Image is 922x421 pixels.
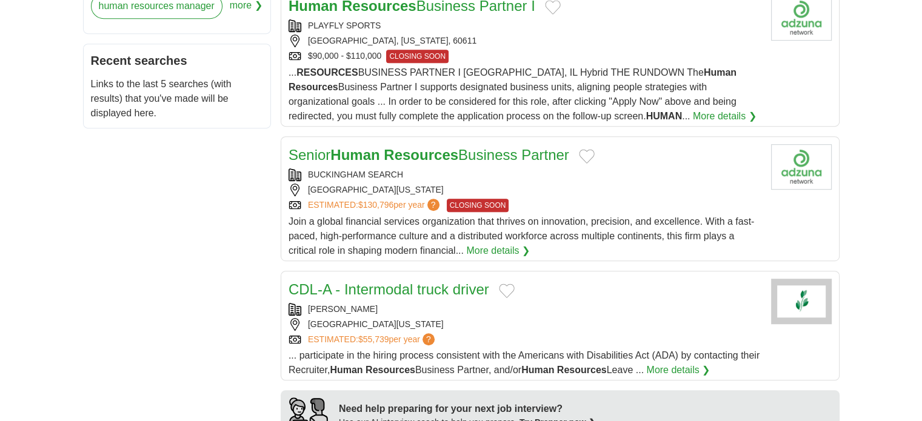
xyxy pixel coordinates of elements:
[308,333,437,346] a: ESTIMATED:$55,739per year?
[289,350,760,375] span: ... participate in the hiring process consistent with the Americans with Disabilities Act (ADA) b...
[771,279,832,324] img: Schneider logo
[466,244,530,258] a: More details ❯
[358,334,389,344] span: $55,739
[289,318,761,331] div: [GEOGRAPHIC_DATA][US_STATE]
[646,111,683,121] strong: HUMAN
[296,67,358,78] strong: RESOURCES
[646,363,710,377] a: More details ❯
[771,144,832,190] img: Company logo
[358,200,393,210] span: $130,796
[427,199,439,211] span: ?
[330,365,362,375] strong: Human
[289,216,754,256] span: Join a global financial services organization that thrives on innovation, precision, and excellen...
[91,77,263,121] p: Links to the last 5 searches (with results) that you've made will be displayed here.
[579,149,595,164] button: Add to favorite jobs
[289,82,338,92] strong: Resources
[91,51,263,70] h2: Recent searches
[308,199,442,212] a: ESTIMATED:$130,796per year?
[330,147,379,163] strong: Human
[289,35,761,47] div: [GEOGRAPHIC_DATA], [US_STATE], 60611
[289,147,569,163] a: SeniorHuman ResourcesBusiness Partner
[704,67,737,78] strong: Human
[289,19,761,32] div: PLAYFLY SPORTS
[557,365,607,375] strong: Resources
[384,147,458,163] strong: Resources
[289,281,489,297] a: CDL-A - Intermodal truck driver
[386,50,449,63] span: CLOSING SOON
[423,333,435,345] span: ?
[289,67,737,121] span: ... BUSINESS PARTNER I [GEOGRAPHIC_DATA], IL Hybrid THE RUNDOWN The Business Partner I supports d...
[289,168,761,181] div: BUCKINGHAM SEARCH
[289,184,761,196] div: [GEOGRAPHIC_DATA][US_STATE]
[289,50,761,63] div: $90,000 - $110,000
[308,304,378,314] a: [PERSON_NAME]
[447,199,509,212] span: CLOSING SOON
[366,365,415,375] strong: Resources
[339,402,596,416] div: Need help preparing for your next job interview?
[499,283,515,298] button: Add to favorite jobs
[693,109,757,124] a: More details ❯
[521,365,554,375] strong: Human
